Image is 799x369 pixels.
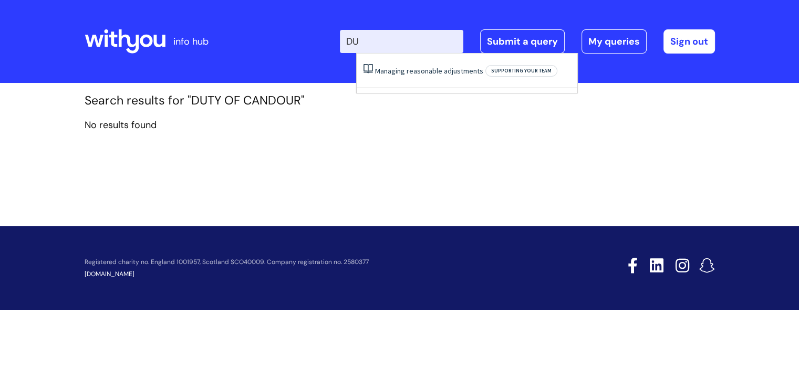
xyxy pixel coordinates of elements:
[663,29,715,54] a: Sign out
[85,117,715,133] p: No results found
[85,270,134,278] a: [DOMAIN_NAME]
[340,30,463,53] input: Search
[485,65,557,77] span: Supporting your team
[173,33,209,50] p: info hub
[480,29,565,54] a: Submit a query
[340,29,715,54] div: | -
[85,93,715,108] h1: Search results for "DUTY OF CANDOUR"
[375,66,483,76] a: Managing reasonable adjustments
[582,29,647,54] a: My queries
[85,259,553,266] p: Registered charity no. England 1001957, Scotland SCO40009. Company registration no. 2580377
